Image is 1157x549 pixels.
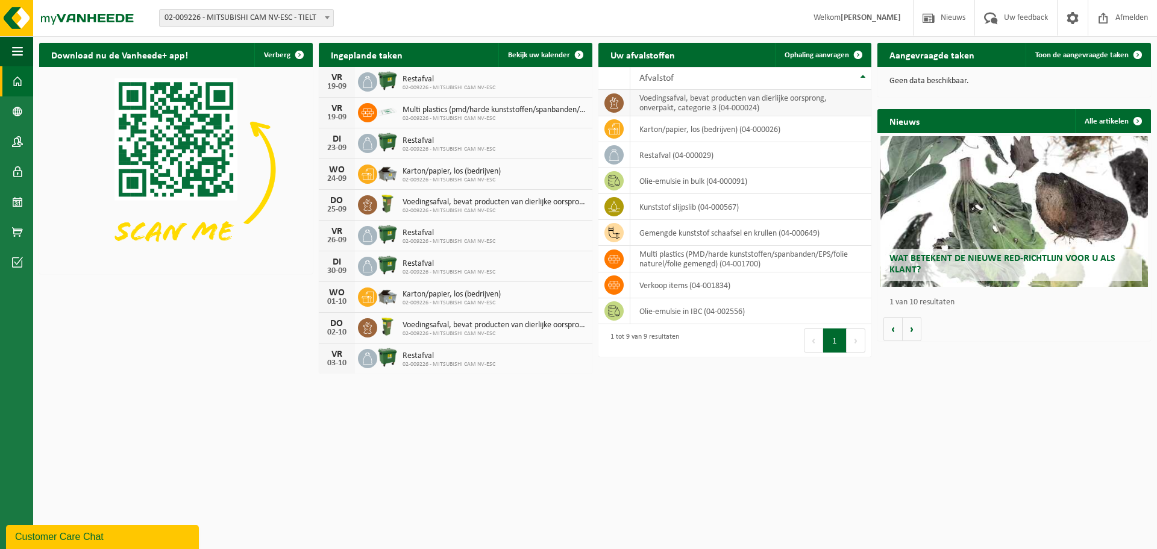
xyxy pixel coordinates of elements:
[804,328,823,353] button: Previous
[889,298,1145,307] p: 1 van 10 resultaten
[403,269,495,276] span: 02-009226 - MITSUBISHI CAM NV-ESC
[630,246,872,272] td: multi plastics (PMD/harde kunststoffen/spanbanden/EPS/folie naturel/folie gemengd) (04-001700)
[880,136,1149,287] a: Wat betekent de nieuwe RED-richtlijn voor u als klant?
[325,267,349,275] div: 30-09
[630,220,872,246] td: gemengde kunststof schaafsel en krullen (04-000649)
[325,175,349,183] div: 24-09
[630,194,872,220] td: kunststof slijpslib (04-000567)
[377,101,398,122] img: LP-SK-00500-LPE-16
[264,51,290,59] span: Verberg
[325,227,349,236] div: VR
[39,67,313,272] img: Download de VHEPlus App
[639,74,674,83] span: Afvalstof
[889,77,1139,86] p: Geen data beschikbaar.
[325,144,349,152] div: 23-09
[403,259,495,269] span: Restafval
[403,321,586,330] span: Voedingsafval, bevat producten van dierlijke oorsprong, onverpakt, categorie 3
[403,136,495,146] span: Restafval
[377,347,398,368] img: WB-1100-HPE-GN-01
[159,9,334,27] span: 02-009226 - MITSUBISHI CAM NV-ESC - TIELT
[325,298,349,306] div: 01-10
[319,43,415,66] h2: Ingeplande taken
[325,73,349,83] div: VR
[325,104,349,113] div: VR
[403,146,495,153] span: 02-009226 - MITSUBISHI CAM NV-ESC
[377,163,398,183] img: WB-5000-GAL-GY-01
[325,83,349,91] div: 19-09
[630,298,872,324] td: olie-emulsie in IBC (04-002556)
[1035,51,1129,59] span: Toon de aangevraagde taken
[325,134,349,144] div: DI
[877,43,986,66] h2: Aangevraagde taken
[325,205,349,214] div: 25-09
[403,330,586,337] span: 02-009226 - MITSUBISHI CAM NV-ESC
[325,257,349,267] div: DI
[403,167,501,177] span: Karton/papier, los (bedrijven)
[403,207,586,215] span: 02-009226 - MITSUBISHI CAM NV-ESC
[403,351,495,361] span: Restafval
[377,255,398,275] img: WB-1100-HPE-GN-01
[403,198,586,207] span: Voedingsafval, bevat producten van dierlijke oorsprong, onverpakt, categorie 3
[325,196,349,205] div: DO
[325,350,349,359] div: VR
[403,238,495,245] span: 02-009226 - MITSUBISHI CAM NV-ESC
[598,43,687,66] h2: Uw afvalstoffen
[1026,43,1150,67] a: Toon de aangevraagde taken
[889,254,1115,275] span: Wat betekent de nieuwe RED-richtlijn voor u als klant?
[254,43,312,67] button: Verberg
[883,317,903,341] button: Vorige
[785,51,849,59] span: Ophaling aanvragen
[325,359,349,368] div: 03-10
[160,10,333,27] span: 02-009226 - MITSUBISHI CAM NV-ESC - TIELT
[604,327,679,354] div: 1 tot 9 van 9 resultaten
[403,84,495,92] span: 02-009226 - MITSUBISHI CAM NV-ESC
[498,43,591,67] a: Bekijk uw kalender
[630,168,872,194] td: olie-emulsie in bulk (04-000091)
[403,75,495,84] span: Restafval
[325,319,349,328] div: DO
[377,71,398,91] img: WB-1100-HPE-GN-01
[377,132,398,152] img: WB-1100-HPE-GN-01
[377,193,398,214] img: WB-0060-HPE-GN-50
[325,165,349,175] div: WO
[403,361,495,368] span: 02-009226 - MITSUBISHI CAM NV-ESC
[403,300,501,307] span: 02-009226 - MITSUBISHI CAM NV-ESC
[325,288,349,298] div: WO
[377,286,398,306] img: WB-5000-GAL-GY-01
[403,177,501,184] span: 02-009226 - MITSUBISHI CAM NV-ESC
[377,316,398,337] img: WB-0060-HPE-GN-50
[630,90,872,116] td: voedingsafval, bevat producten van dierlijke oorsprong, onverpakt, categorie 3 (04-000024)
[403,105,586,115] span: Multi plastics (pmd/harde kunststoffen/spanbanden/eps/folie naturel/folie gemeng...
[823,328,847,353] button: 1
[877,109,932,133] h2: Nieuws
[377,224,398,245] img: WB-1100-HPE-GN-01
[403,290,501,300] span: Karton/papier, los (bedrijven)
[630,116,872,142] td: karton/papier, los (bedrijven) (04-000026)
[6,522,201,549] iframe: chat widget
[775,43,870,67] a: Ophaling aanvragen
[325,328,349,337] div: 02-10
[403,228,495,238] span: Restafval
[39,43,200,66] h2: Download nu de Vanheede+ app!
[903,317,921,341] button: Volgende
[630,142,872,168] td: restafval (04-000029)
[847,328,865,353] button: Next
[841,13,901,22] strong: [PERSON_NAME]
[325,113,349,122] div: 19-09
[1075,109,1150,133] a: Alle artikelen
[325,236,349,245] div: 26-09
[508,51,570,59] span: Bekijk uw kalender
[630,272,872,298] td: verkoop items (04-001834)
[403,115,586,122] span: 02-009226 - MITSUBISHI CAM NV-ESC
